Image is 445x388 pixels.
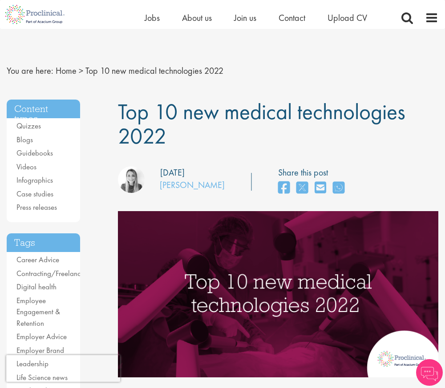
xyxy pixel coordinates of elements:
a: Quizzes [16,121,41,131]
a: breadcrumb link [56,65,77,76]
a: Blogs [16,135,33,144]
a: Press releases [16,202,57,212]
a: Infographics [16,175,53,185]
a: Digital health [16,282,57,292]
a: Guidebooks [16,148,53,158]
a: Jobs [145,12,160,24]
a: Contracting/Freelancing [16,268,90,278]
img: Hannah Burke [118,166,145,193]
a: Contact [279,12,305,24]
iframe: reCAPTCHA [6,355,120,382]
a: share on email [315,179,326,198]
label: Share this post [278,166,349,179]
a: share on whats app [333,179,344,198]
span: Top 10 new medical technologies 2022 [85,65,223,76]
span: > [79,65,83,76]
a: Life Science news [16,372,68,382]
a: [PERSON_NAME] [160,179,225,191]
a: share on facebook [278,179,290,198]
div: [DATE] [160,166,185,179]
h3: Tags [7,233,80,252]
img: Chatbot [416,359,443,386]
a: Career Advice [16,255,59,264]
span: You are here: [7,65,53,76]
a: share on twitter [296,179,308,198]
a: About us [182,12,212,24]
h3: Content types [7,100,80,119]
a: Employer Brand [16,345,64,355]
a: Employer Advice [16,332,67,341]
a: Upload CV [328,12,367,24]
a: Videos [16,162,36,172]
a: Case studies [16,189,53,199]
a: Join us [234,12,256,24]
span: Top 10 new medical technologies 2022 [118,97,405,150]
a: Employee Engagement & Retention [16,296,60,328]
